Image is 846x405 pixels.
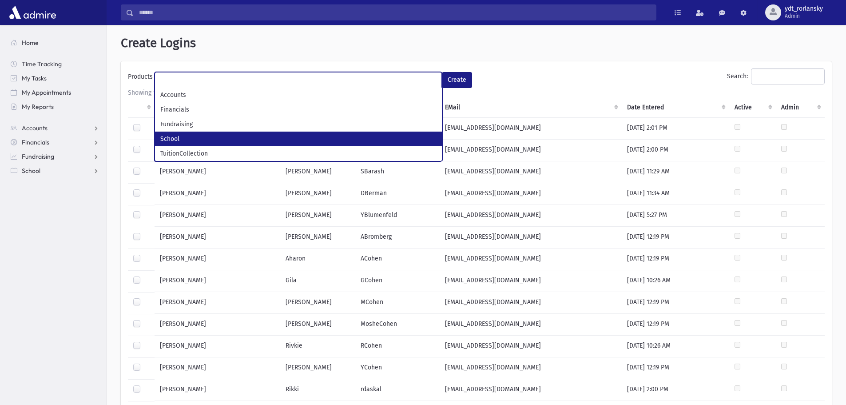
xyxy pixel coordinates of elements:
[7,4,58,21] img: AdmirePro
[440,205,622,227] td: [EMAIL_ADDRESS][DOMAIN_NAME]
[22,138,49,146] span: Financials
[22,88,71,96] span: My Appointments
[622,183,730,205] td: [DATE] 11:34 AM
[4,164,106,178] a: School
[440,336,622,357] td: [EMAIL_ADDRESS][DOMAIN_NAME]
[155,205,280,227] td: [PERSON_NAME]
[622,140,730,161] td: [DATE] 2:00 PM
[155,183,280,205] td: [PERSON_NAME]
[440,270,622,292] td: [EMAIL_ADDRESS][DOMAIN_NAME]
[280,379,355,401] td: Rikki
[155,161,280,183] td: [PERSON_NAME]
[22,103,54,111] span: My Reports
[128,97,155,118] th: : activate to sort column ascending
[155,249,280,270] td: [PERSON_NAME]
[355,205,440,227] td: YBlumenfeld
[128,88,825,97] div: Showing 1 to 25 of 63 entries
[280,292,355,314] td: [PERSON_NAME]
[622,357,730,379] td: [DATE] 12:19 PM
[355,161,440,183] td: SBarash
[155,270,280,292] td: [PERSON_NAME]
[355,249,440,270] td: ACohen
[355,227,440,249] td: ABromberg
[751,68,825,84] input: Search:
[785,5,823,12] span: ydt_rorlansky
[155,292,280,314] td: [PERSON_NAME]
[22,167,40,175] span: School
[355,379,440,401] td: rdaskal
[355,357,440,379] td: YCohen
[155,336,280,357] td: [PERSON_NAME]
[440,117,622,140] td: [EMAIL_ADDRESS][DOMAIN_NAME]
[155,227,280,249] td: [PERSON_NAME]
[622,292,730,314] td: [DATE] 12:19 PM
[440,97,622,118] th: EMail : activate to sort column ascending
[622,97,730,118] th: Date Entered : activate to sort column ascending
[4,85,106,100] a: My Appointments
[4,36,106,50] a: Home
[155,132,442,146] li: School
[442,72,472,88] button: Create
[128,72,155,84] label: Products
[785,12,823,20] span: Admin
[280,270,355,292] td: Gila
[280,161,355,183] td: [PERSON_NAME]
[355,183,440,205] td: DBerman
[622,336,730,357] td: [DATE] 10:26 AM
[4,121,106,135] a: Accounts
[440,292,622,314] td: [EMAIL_ADDRESS][DOMAIN_NAME]
[622,249,730,270] td: [DATE] 12:19 PM
[440,249,622,270] td: [EMAIL_ADDRESS][DOMAIN_NAME]
[121,36,832,51] h1: Create Logins
[155,102,442,117] li: Financials
[440,161,622,183] td: [EMAIL_ADDRESS][DOMAIN_NAME]
[155,117,442,132] li: Fundraising
[155,357,280,379] td: [PERSON_NAME]
[622,379,730,401] td: [DATE] 2:00 PM
[440,227,622,249] td: [EMAIL_ADDRESS][DOMAIN_NAME]
[355,314,440,336] td: MosheCohen
[727,68,825,84] label: Search:
[22,74,47,82] span: My Tasks
[355,336,440,357] td: RCohen
[22,39,39,47] span: Home
[22,60,62,68] span: Time Tracking
[355,270,440,292] td: GCohen
[4,71,106,85] a: My Tasks
[440,183,622,205] td: [EMAIL_ADDRESS][DOMAIN_NAME]
[729,97,776,118] th: Active : activate to sort column ascending
[440,140,622,161] td: [EMAIL_ADDRESS][DOMAIN_NAME]
[622,314,730,336] td: [DATE] 12:19 PM
[155,146,442,161] li: TuitionCollection
[622,270,730,292] td: [DATE] 10:26 AM
[4,57,106,71] a: Time Tracking
[4,100,106,114] a: My Reports
[622,161,730,183] td: [DATE] 11:29 AM
[280,183,355,205] td: [PERSON_NAME]
[22,152,54,160] span: Fundraising
[776,97,825,118] th: Admin : activate to sort column ascending
[280,205,355,227] td: [PERSON_NAME]
[134,4,656,20] input: Search
[22,124,48,132] span: Accounts
[155,88,442,102] li: Accounts
[622,205,730,227] td: [DATE] 5:27 PM
[622,227,730,249] td: [DATE] 12:19 PM
[280,227,355,249] td: [PERSON_NAME]
[280,336,355,357] td: Rivkie
[355,292,440,314] td: MCohen
[4,135,106,149] a: Financials
[155,379,280,401] td: [PERSON_NAME]
[280,357,355,379] td: [PERSON_NAME]
[280,249,355,270] td: Aharon
[440,314,622,336] td: [EMAIL_ADDRESS][DOMAIN_NAME]
[622,117,730,140] td: [DATE] 2:01 PM
[4,149,106,164] a: Fundraising
[155,314,280,336] td: [PERSON_NAME]
[440,379,622,401] td: [EMAIL_ADDRESS][DOMAIN_NAME]
[280,314,355,336] td: [PERSON_NAME]
[440,357,622,379] td: [EMAIL_ADDRESS][DOMAIN_NAME]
